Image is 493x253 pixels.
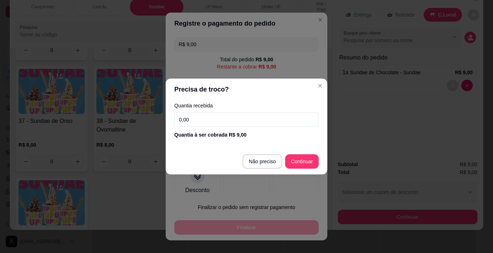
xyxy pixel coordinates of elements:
label: Quantia recebida [174,103,319,108]
button: Continuar [285,154,319,169]
div: Quantia à ser cobrada R$ 9,00 [174,131,319,138]
button: Close [314,80,326,92]
button: Não preciso [243,154,283,169]
header: Precisa de troco? [166,79,327,100]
